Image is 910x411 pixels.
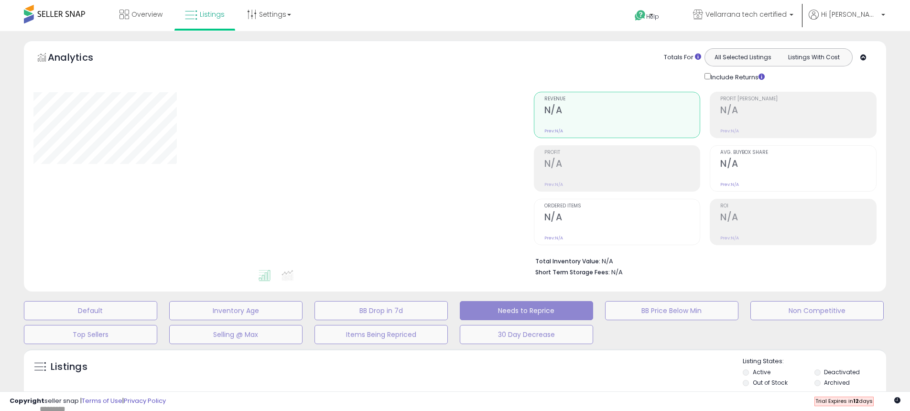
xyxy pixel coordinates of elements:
button: BB Drop in 7d [314,301,448,320]
span: N/A [611,268,623,277]
i: Get Help [634,10,646,22]
h2: N/A [720,158,876,171]
h5: Analytics [48,51,112,66]
div: Totals For [664,53,701,62]
span: Listings [200,10,225,19]
button: Selling @ Max [169,325,303,344]
span: Vellarrana tech certified [705,10,787,19]
a: Help [627,2,678,31]
span: Profit [544,150,700,155]
h2: N/A [544,158,700,171]
b: Total Inventory Value: [535,257,600,265]
span: Overview [131,10,162,19]
button: 30 Day Decrease [460,325,593,344]
small: Prev: N/A [720,235,739,241]
div: Include Returns [697,71,776,82]
small: Prev: N/A [544,235,563,241]
span: Avg. Buybox Share [720,150,876,155]
small: Prev: N/A [544,128,563,134]
li: N/A [535,255,870,266]
span: Help [646,12,659,21]
div: seller snap | | [10,397,166,406]
button: Listings With Cost [778,51,849,64]
span: Profit [PERSON_NAME] [720,97,876,102]
span: Revenue [544,97,700,102]
strong: Copyright [10,396,44,405]
button: All Selected Listings [707,51,779,64]
button: Inventory Age [169,301,303,320]
h2: N/A [720,212,876,225]
h2: N/A [544,105,700,118]
span: Hi [PERSON_NAME] [821,10,878,19]
h2: N/A [720,105,876,118]
span: Ordered Items [544,204,700,209]
button: Top Sellers [24,325,157,344]
h2: N/A [544,212,700,225]
small: Prev: N/A [720,128,739,134]
span: ROI [720,204,876,209]
button: BB Price Below Min [605,301,738,320]
small: Prev: N/A [544,182,563,187]
a: Hi [PERSON_NAME] [809,10,885,31]
button: Non Competitive [750,301,884,320]
button: Default [24,301,157,320]
button: Needs to Reprice [460,301,593,320]
b: Short Term Storage Fees: [535,268,610,276]
small: Prev: N/A [720,182,739,187]
button: Items Being Repriced [314,325,448,344]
